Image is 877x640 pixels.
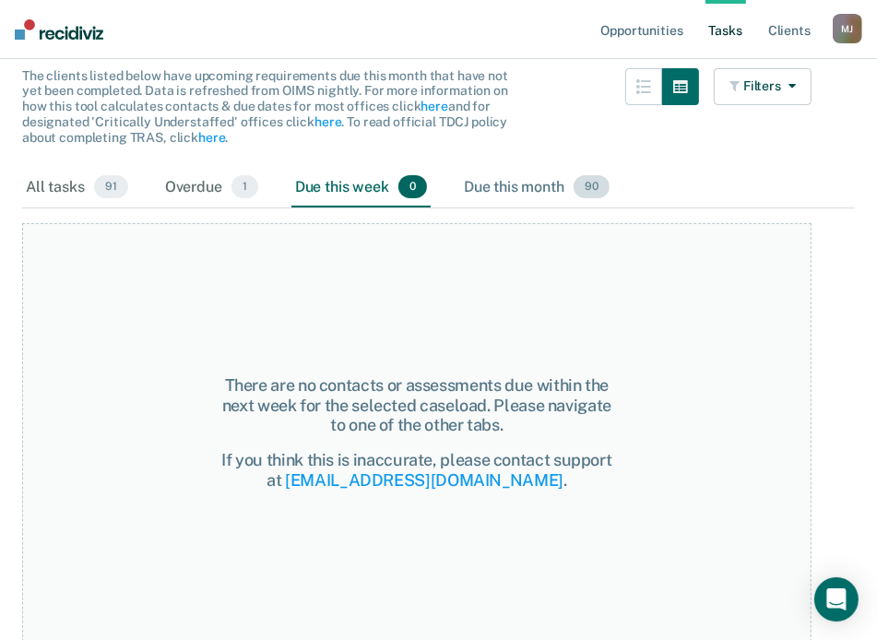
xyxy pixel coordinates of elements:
[219,375,613,435] div: There are no contacts or assessments due within the next week for the selected caseload. Please n...
[22,68,508,145] span: The clients listed below have upcoming requirements due this month that have not yet been complet...
[161,168,262,208] div: Overdue1
[460,168,613,208] div: Due this month90
[398,175,427,199] span: 0
[714,68,812,105] button: Filters
[219,450,613,490] div: If you think this is inaccurate, please contact support at .
[22,168,132,208] div: All tasks91
[421,99,447,113] a: here
[833,14,862,43] button: MJ
[291,168,431,208] div: Due this week0
[15,19,103,40] img: Recidiviz
[814,577,859,622] div: Open Intercom Messenger
[574,175,610,199] span: 90
[198,130,225,145] a: here
[231,175,258,199] span: 1
[314,114,341,129] a: here
[833,14,862,43] div: M J
[94,175,128,199] span: 91
[285,470,563,490] a: [EMAIL_ADDRESS][DOMAIN_NAME]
